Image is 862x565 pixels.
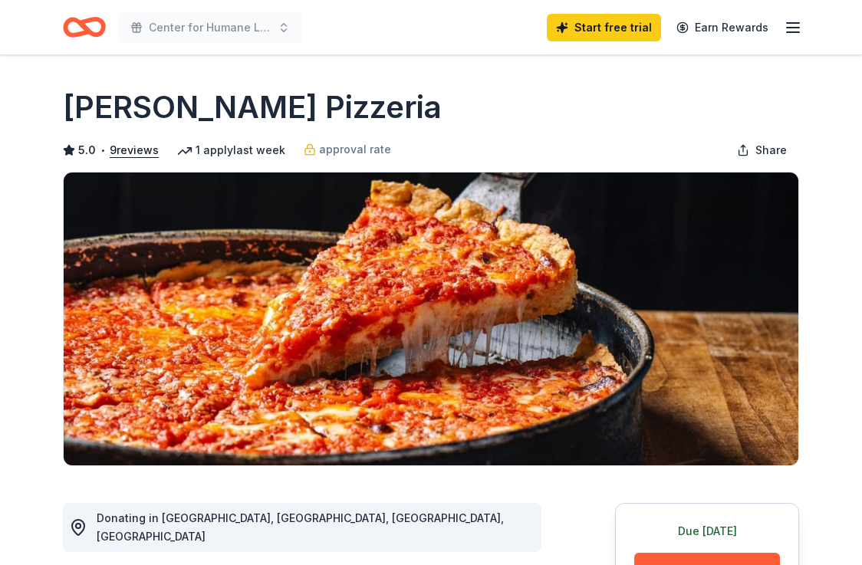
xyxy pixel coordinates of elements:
[149,18,271,37] span: Center for Humane Living 5K Walk/Run for Peace
[634,522,780,540] div: Due [DATE]
[63,86,442,129] h1: [PERSON_NAME] Pizzeria
[304,140,391,159] a: approval rate
[110,141,159,159] button: 9reviews
[177,141,285,159] div: 1 apply last week
[755,141,787,159] span: Share
[97,511,504,543] span: Donating in [GEOGRAPHIC_DATA], [GEOGRAPHIC_DATA], [GEOGRAPHIC_DATA], [GEOGRAPHIC_DATA]
[667,14,778,41] a: Earn Rewards
[547,14,661,41] a: Start free trial
[63,9,106,45] a: Home
[319,140,391,159] span: approval rate
[64,172,798,465] img: Image for Lou Malnati's Pizzeria
[78,141,96,159] span: 5.0
[118,12,302,43] button: Center for Humane Living 5K Walk/Run for Peace
[725,135,799,166] button: Share
[100,144,106,156] span: •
